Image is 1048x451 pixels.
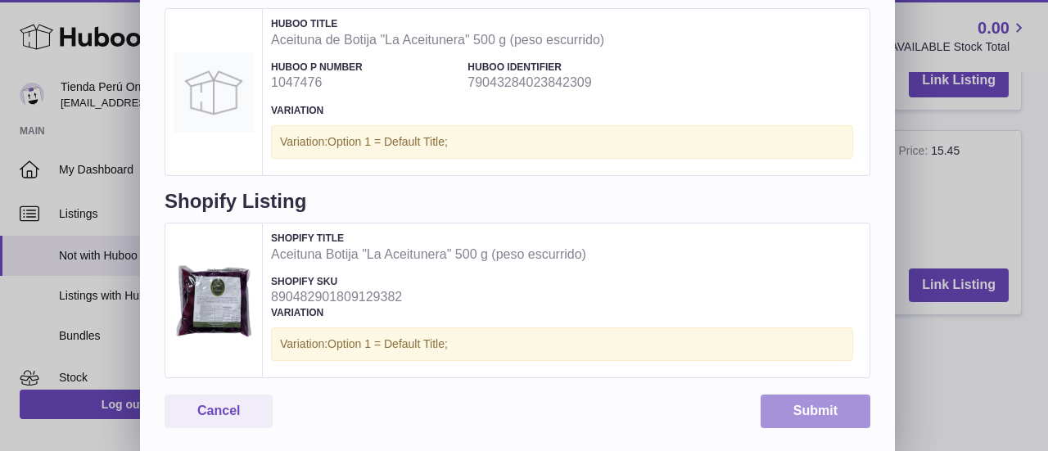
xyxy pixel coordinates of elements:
h4: Variation [271,104,853,117]
strong: Aceituna de Botija "La Aceitunera" 500 g (peso escurrido) [271,31,853,49]
strong: 1047476 [271,74,459,92]
button: Submit [761,395,870,428]
strong: 79043284023842309 [468,74,656,92]
div: Variation: [271,327,853,361]
button: Cancel [165,395,273,428]
img: Aceituna de Botija "La Aceitunera" 500 g (peso escurrido) [174,52,254,133]
strong: 890482901809129382 [271,288,459,306]
h4: Shopify Listing [165,188,870,223]
h4: Huboo P number [271,61,459,74]
h4: Variation [271,306,853,319]
span: Option 1 = Default Title; [327,135,448,148]
img: Aceituna Botija "La Aceitunera" 500 g (peso escurrido) [174,260,254,341]
span: Option 1 = Default Title; [327,337,448,350]
h4: Shopify SKU [271,275,459,288]
h4: Huboo Identifier [468,61,656,74]
h4: Shopify Title [271,232,853,245]
div: Variation: [271,125,853,159]
h4: Huboo Title [271,17,853,30]
strong: Aceituna Botija "La Aceitunera" 500 g (peso escurrido) [271,246,853,264]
